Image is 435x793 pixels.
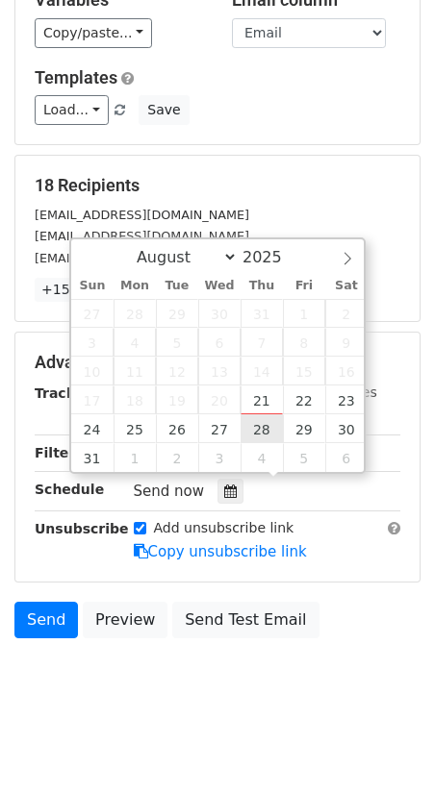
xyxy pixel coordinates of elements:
label: Add unsubscribe link [154,518,294,538]
a: +15 more [35,278,115,302]
small: [EMAIL_ADDRESS][DOMAIN_NAME] [35,229,249,243]
span: August 11, 2025 [114,357,156,385]
span: August 8, 2025 [283,328,325,357]
h5: 18 Recipients [35,175,400,196]
span: August 2, 2025 [325,299,368,328]
a: Load... [35,95,109,125]
strong: Tracking [35,385,99,401]
a: Send [14,602,78,638]
span: Send now [134,483,205,500]
span: August 7, 2025 [241,328,283,357]
span: August 24, 2025 [71,414,114,443]
span: Mon [114,280,156,292]
span: August 20, 2025 [198,385,241,414]
strong: Unsubscribe [35,521,129,536]
label: UTM Codes [301,383,376,403]
span: August 14, 2025 [241,357,283,385]
span: August 4, 2025 [114,328,156,357]
span: August 23, 2025 [325,385,368,414]
span: Wed [198,280,241,292]
span: August 15, 2025 [283,357,325,385]
small: [EMAIL_ADDRESS][DOMAIN_NAME] [35,208,249,222]
span: August 16, 2025 [325,357,368,385]
span: September 4, 2025 [241,443,283,472]
span: August 1, 2025 [283,299,325,328]
small: [EMAIL_ADDRESS][DOMAIN_NAME] [35,251,249,265]
strong: Schedule [35,482,104,497]
strong: Filters [35,445,84,460]
span: September 5, 2025 [283,443,325,472]
span: August 9, 2025 [325,328,368,357]
span: September 1, 2025 [114,443,156,472]
span: August 12, 2025 [156,357,198,385]
span: August 25, 2025 [114,414,156,443]
span: July 30, 2025 [198,299,241,328]
span: August 22, 2025 [283,385,325,414]
span: August 26, 2025 [156,414,198,443]
span: Sun [71,280,114,292]
span: August 19, 2025 [156,385,198,414]
span: Fri [283,280,325,292]
button: Save [139,95,189,125]
span: August 21, 2025 [241,385,283,414]
span: July 27, 2025 [71,299,114,328]
span: Sat [325,280,368,292]
span: Tue [156,280,198,292]
span: July 29, 2025 [156,299,198,328]
a: Templates [35,67,117,87]
span: September 6, 2025 [325,443,368,472]
span: August 27, 2025 [198,414,241,443]
span: August 30, 2025 [325,414,368,443]
span: August 31, 2025 [71,443,114,472]
span: September 3, 2025 [198,443,241,472]
span: August 5, 2025 [156,328,198,357]
a: Copy/paste... [35,18,152,48]
span: July 28, 2025 [114,299,156,328]
a: Preview [83,602,167,638]
span: September 2, 2025 [156,443,198,472]
span: August 28, 2025 [241,414,283,443]
span: August 17, 2025 [71,385,114,414]
span: August 18, 2025 [114,385,156,414]
input: Year [238,248,307,266]
a: Copy unsubscribe link [134,543,307,560]
span: August 6, 2025 [198,328,241,357]
span: August 3, 2025 [71,328,114,357]
h5: Advanced [35,352,400,373]
span: August 10, 2025 [71,357,114,385]
a: Send Test Email [172,602,319,638]
span: August 13, 2025 [198,357,241,385]
iframe: Chat Widget [339,701,435,793]
span: July 31, 2025 [241,299,283,328]
span: Thu [241,280,283,292]
span: August 29, 2025 [283,414,325,443]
